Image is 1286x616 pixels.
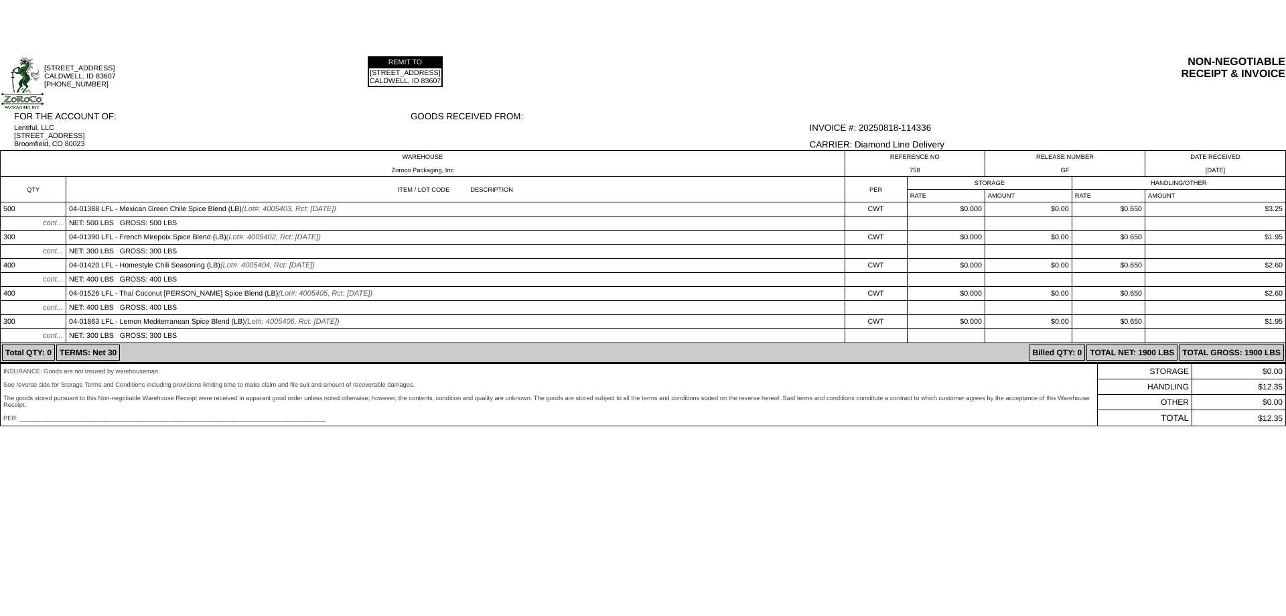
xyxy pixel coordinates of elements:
td: TOTAL [1098,410,1192,426]
td: TOTAL GROSS: 1900 LBS [1179,345,1284,361]
td: DATE RECEIVED [DATE] [1145,151,1286,177]
td: RATE [1072,190,1145,202]
td: NET: 400 LBS GROSS: 400 LBS [66,301,845,315]
td: $0.00 [985,231,1072,245]
td: CWT [845,315,907,329]
td: RELEASE NUMBER GF [985,151,1145,177]
td: OTHER [1098,395,1192,410]
td: STORAGE [907,177,1072,190]
td: $0.00 [985,315,1072,329]
td: 500 [1,202,66,217]
td: $2.60 [1145,259,1286,273]
td: $3.25 [1145,202,1286,217]
span: (Lot#: 4005404, Rct: [DATE]) [220,261,315,269]
td: PER [845,177,907,202]
td: $0.000 [907,231,985,245]
td: CWT [845,287,907,301]
div: NON-NEGOTIABLE RECEIPT & INVOICE [755,56,1285,80]
td: NET: 400 LBS GROSS: 400 LBS [66,273,845,287]
td: $2.60 [1145,287,1286,301]
td: TERMS: Net 30 [56,345,120,361]
td: $0.000 [907,287,985,301]
td: QTY [1,177,66,202]
td: RATE [907,190,985,202]
td: 300 [1,231,66,245]
td: NET: 300 LBS GROSS: 300 LBS [66,329,845,343]
td: $0.00 [985,287,1072,301]
td: $0.00 [985,202,1072,217]
span: (Lot#: 4005405, Rct: [DATE]) [278,290,372,298]
span: cont... [43,219,63,227]
td: CWT [845,202,907,217]
td: $0.000 [907,202,985,217]
td: $0.650 [1072,231,1145,245]
td: $0.00 [1192,395,1285,410]
img: logoSmallFull.jpg [1,56,44,110]
td: $0.00 [985,259,1072,273]
td: REMIT TO [369,58,442,67]
td: HANDLING/OTHER [1072,177,1285,190]
td: 04-01420 LFL - Homestyle Chili Seasoning (LB) [66,259,845,273]
td: $1.95 [1145,231,1286,245]
span: cont... [43,247,63,255]
td: 400 [1,259,66,273]
td: $0.650 [1072,259,1145,273]
span: cont... [43,275,63,284]
td: $0.000 [907,315,985,329]
td: $12.35 [1192,379,1285,395]
td: STORAGE [1098,364,1192,379]
td: 04-01863 LFL - Lemon Mediterranean Spice Blend (LB) [66,315,845,329]
td: Billed QTY: 0 [1029,345,1085,361]
span: (Lot#: 4005406, Rct: [DATE]) [245,318,340,326]
td: NET: 500 LBS GROSS: 500 LBS [66,217,845,231]
td: $12.35 [1192,410,1285,426]
div: INSURANCE: Goods are not insured by warehouseman. See reverse side for Storage Terms and Conditio... [3,368,1094,422]
td: Total QTY: 0 [2,345,55,361]
div: GOODS RECEIVED FROM: [411,111,808,121]
td: $0.00 [1192,364,1285,379]
span: cont... [43,332,63,340]
td: WAREHOUSE Zoroco Packaging, Inc [1,151,845,177]
td: $0.650 [1072,315,1145,329]
span: cont... [43,304,63,312]
td: TOTAL NET: 1900 LBS [1086,345,1177,361]
td: $0.650 [1072,287,1145,301]
td: AMOUNT [1145,190,1286,202]
td: REFERENCE NO 758 [845,151,985,177]
td: CWT [845,231,907,245]
td: 400 [1,287,66,301]
td: 300 [1,315,66,329]
span: (Lot#: 4005402, Rct: [DATE]) [226,233,321,241]
td: 04-01388 LFL - Mexican Green Chile Spice Blend (LB) [66,202,845,217]
div: FOR THE ACCOUNT OF: [14,111,409,121]
td: 04-01390 LFL - French Mirepoix Spice Blend (LB) [66,231,845,245]
td: ITEM / LOT CODE DESCRIPTION [66,177,845,202]
td: $1.95 [1145,315,1286,329]
span: (Lot#: 4005403, Rct: [DATE]) [242,205,336,213]
td: [STREET_ADDRESS] CALDWELL, ID 83607 [369,68,442,86]
td: $0.650 [1072,202,1145,217]
div: Lentiful, LLC [STREET_ADDRESS] Broomfield, CO 80023 [14,124,409,148]
td: HANDLING [1098,379,1192,395]
td: 04-01526 LFL - Thai Coconut [PERSON_NAME] Spice Blend (LB) [66,287,845,301]
td: $0.000 [907,259,985,273]
div: CARRIER: Diamond Line Delivery [810,139,1285,149]
td: AMOUNT [985,190,1072,202]
div: INVOICE #: 20250818-114336 [810,123,1285,133]
td: NET: 300 LBS GROSS: 300 LBS [66,245,845,259]
td: CWT [845,259,907,273]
